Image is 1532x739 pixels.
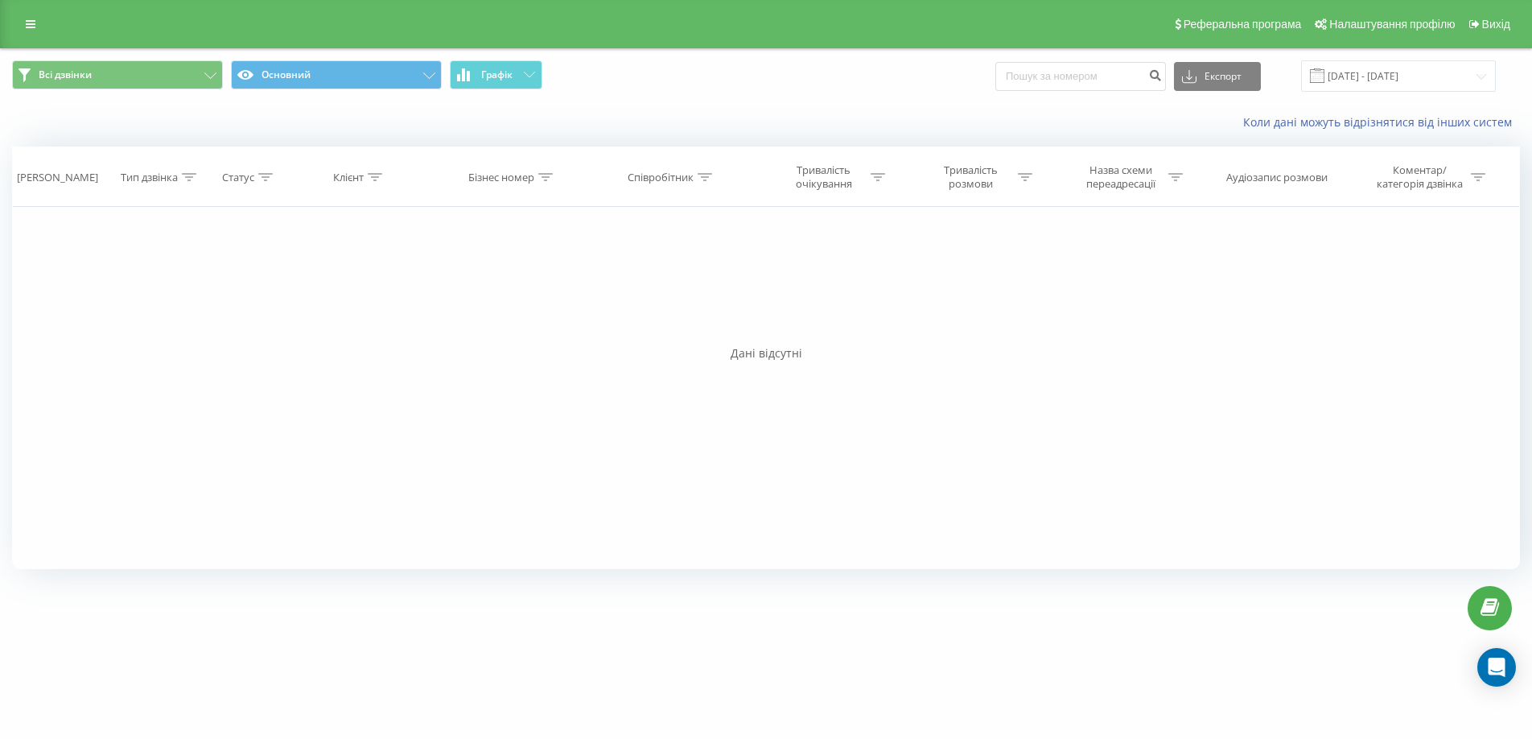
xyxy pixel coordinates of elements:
div: Аудіозапис розмови [1226,171,1328,184]
div: Тривалість розмови [928,163,1014,191]
input: Пошук за номером [995,62,1166,91]
div: Open Intercom Messenger [1477,648,1516,687]
div: Статус [222,171,254,184]
button: Графік [450,60,542,89]
button: Основний [231,60,442,89]
div: Тип дзвінка [121,171,178,184]
div: Клієнт [333,171,364,184]
div: Дані відсутні [12,345,1520,361]
div: Коментар/категорія дзвінка [1373,163,1467,191]
span: Вихід [1482,18,1510,31]
span: Реферальна програма [1184,18,1302,31]
span: Графік [481,69,513,81]
div: Тривалість очікування [780,163,867,191]
div: [PERSON_NAME] [17,171,98,184]
div: Співробітник [628,171,694,184]
a: Коли дані можуть відрізнятися вiд інших систем [1243,114,1520,130]
button: Експорт [1174,62,1261,91]
div: Бізнес номер [468,171,534,184]
span: Всі дзвінки [39,68,92,81]
button: Всі дзвінки [12,60,223,89]
div: Назва схеми переадресації [1078,163,1164,191]
span: Налаштування профілю [1329,18,1455,31]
